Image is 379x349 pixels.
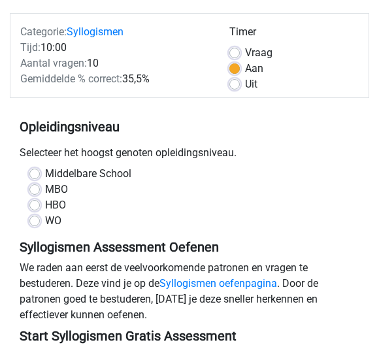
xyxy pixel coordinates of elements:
[229,24,359,45] div: Timer
[10,40,220,56] div: 10:00
[20,41,41,54] span: Tijd:
[245,45,272,61] label: Vraag
[10,56,220,71] div: 10
[45,182,68,197] label: MBO
[20,73,122,85] span: Gemiddelde % correct:
[67,25,124,38] a: Syllogismen
[20,25,67,38] span: Categorie:
[45,213,61,229] label: WO
[20,57,87,69] span: Aantal vragen:
[20,114,359,140] h5: Opleidingsniveau
[45,166,131,182] label: Middelbare School
[20,328,359,344] h5: Start Syllogismen Gratis Assessment
[10,260,369,328] div: We raden aan eerst de veelvoorkomende patronen en vragen te bestuderen. Deze vind je op de . Door...
[159,277,277,290] a: Syllogismen oefenpagina
[20,239,359,255] h5: Syllogismen Assessment Oefenen
[10,71,220,87] div: 35,5%
[45,197,66,213] label: HBO
[245,76,257,92] label: Uit
[245,61,263,76] label: Aan
[10,145,369,166] div: Selecteer het hoogst genoten opleidingsniveau.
